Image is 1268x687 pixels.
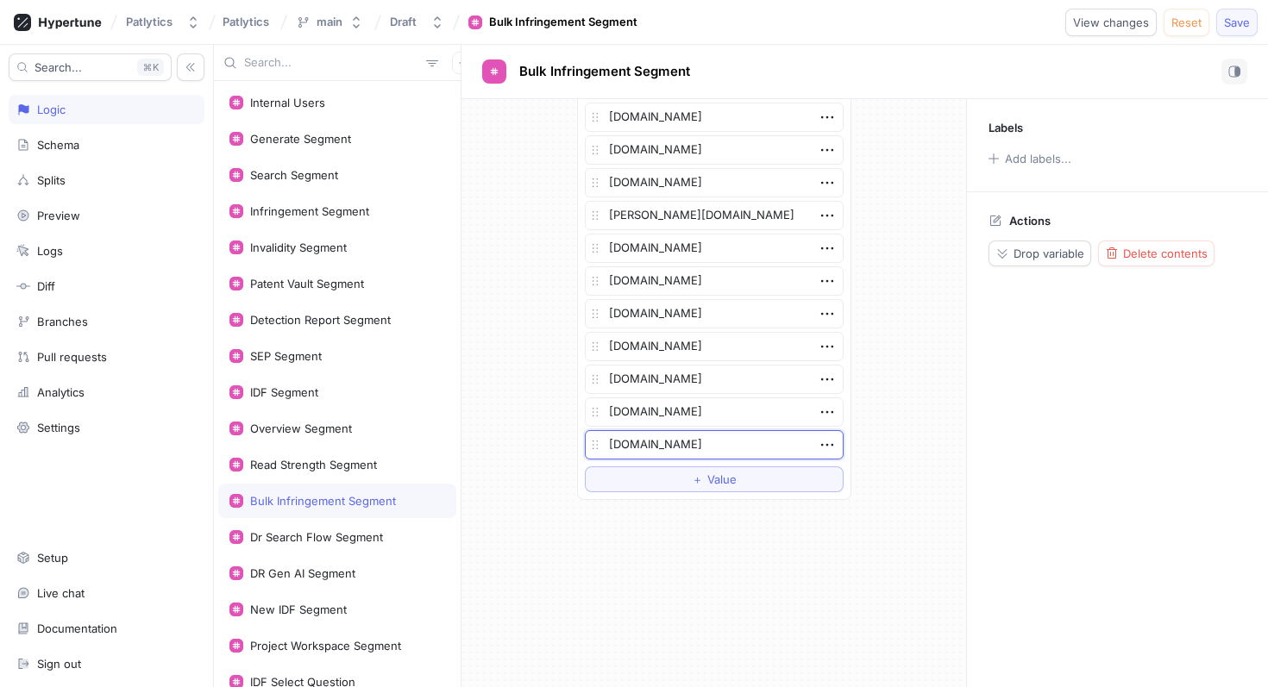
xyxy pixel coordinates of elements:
[1224,17,1250,28] span: Save
[250,566,355,580] div: DR Gen AI Segment
[1005,153,1071,165] div: Add labels...
[707,474,737,484] span: Value
[585,365,844,394] textarea: [DOMAIN_NAME]
[250,313,391,327] div: Detection Report Segment
[982,147,1076,170] button: Add labels...
[1164,9,1209,36] button: Reset
[585,103,844,132] textarea: [DOMAIN_NAME]
[489,14,637,31] div: Bulk Infringement Segment
[250,494,396,508] div: Bulk Infringement Segment
[250,168,338,182] div: Search Segment
[35,62,82,72] span: Search...
[37,421,80,434] div: Settings
[585,201,844,230] textarea: [PERSON_NAME][DOMAIN_NAME]
[1216,9,1258,36] button: Save
[37,315,88,328] div: Branches
[250,240,347,254] div: Invalidity Segment
[585,234,844,263] textarea: [DOMAIN_NAME]
[317,15,342,29] div: main
[37,138,79,152] div: Schema
[585,332,844,361] textarea: [DOMAIN_NAME]
[250,132,351,146] div: Generate Segment
[585,397,844,427] textarea: [DOMAIN_NAME]
[250,639,401,653] div: Project Workspace Segment
[989,240,1091,266] button: Drop variable
[37,173,66,187] div: Splits
[1098,240,1215,266] button: Delete contents
[37,621,117,635] div: Documentation
[37,279,55,293] div: Diff
[37,209,80,222] div: Preview
[585,466,844,492] button: ＋Value
[390,15,417,29] div: Draft
[223,16,269,28] span: Patlytics
[250,349,322,363] div: SEP Segment
[250,385,318,399] div: IDF Segment
[244,54,419,72] input: Search...
[1014,248,1084,259] span: Drop variable
[989,121,1023,134] p: Labels
[37,657,81,671] div: Sign out
[37,350,107,364] div: Pull requests
[585,430,844,459] textarea: [DOMAIN_NAME]
[519,65,690,78] span: Bulk Infringement Segment
[250,458,377,472] div: Read Strength Segment
[289,8,370,36] button: main
[1123,248,1208,259] span: Delete contents
[585,299,844,328] textarea: [DOMAIN_NAME]
[1065,9,1157,36] button: View changes
[585,266,844,296] textarea: [DOMAIN_NAME]
[9,53,172,81] button: Search...K
[119,8,207,36] button: Patlytics
[250,96,325,109] div: Internal Users
[37,244,63,258] div: Logs
[1073,17,1149,28] span: View changes
[250,204,369,218] div: Infringement Segment
[37,586,85,600] div: Live chat
[692,474,703,484] span: ＋
[585,135,844,165] textarea: [DOMAIN_NAME]
[126,15,173,29] div: Patlytics
[9,614,204,643] a: Documentation
[37,385,85,399] div: Analytics
[585,168,844,197] textarea: [DOMAIN_NAME]
[250,277,364,290] div: Patent Vault Segment
[37,103,66,116] div: Logic
[250,530,383,544] div: Dr Search Flow Segment
[250,422,352,435] div: Overview Segment
[1009,214,1051,228] p: Actions
[383,8,451,36] button: Draft
[137,59,164,76] div: K
[250,603,347,616] div: New IDF Segment
[1171,17,1202,28] span: Reset
[37,551,68,565] div: Setup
